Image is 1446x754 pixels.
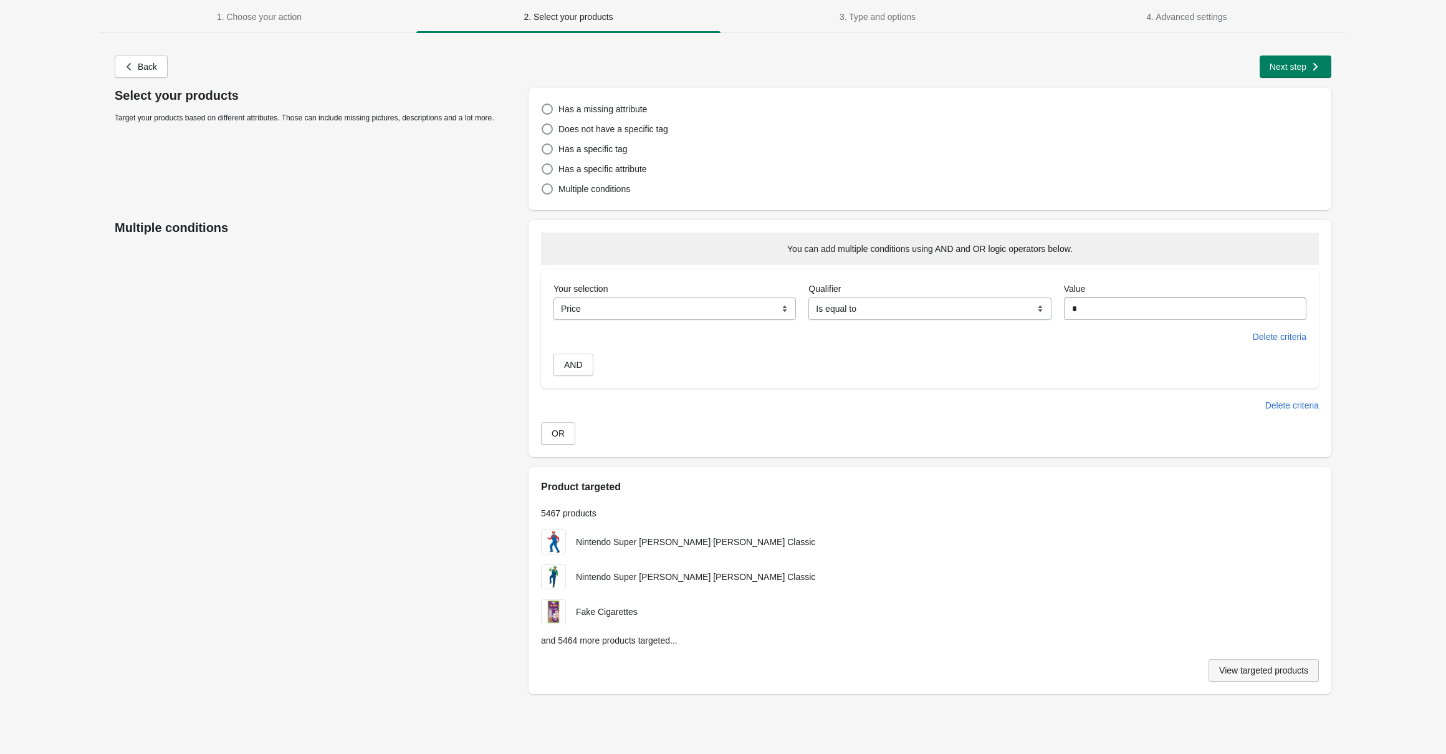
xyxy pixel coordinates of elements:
[558,184,630,194] span: Multiple conditions
[1265,400,1319,410] span: Delete criteria
[1064,284,1086,294] span: Value
[564,360,583,370] span: AND
[1209,659,1319,682] button: View targeted products
[115,220,516,235] p: Multiple conditions
[138,62,157,72] span: Back
[552,428,565,438] span: OR
[541,634,1319,647] p: and 5464 more products targeted...
[576,537,815,547] span: Nintendo Super [PERSON_NAME] [PERSON_NAME] Classic
[1260,394,1324,417] button: Delete criteria
[1270,62,1306,72] span: Next step
[541,507,1319,520] p: 5467 products
[1219,665,1308,675] span: View targeted products
[541,422,575,445] button: OR
[558,104,647,114] span: Has a missing attribute
[217,12,302,22] span: 1. Choose your action
[115,88,516,103] p: Select your products
[545,600,563,624] img: Fake Cigarettes
[808,284,841,294] span: Qualifier
[1248,326,1311,348] button: Delete criteria
[576,607,638,617] span: Fake Cigarettes
[787,243,1073,255] p: You can add multiple conditions using AND and OR logic operators below.
[545,565,563,589] img: Nintendo Super Mario Brothers Luigi Classic
[1253,332,1306,342] span: Delete criteria
[115,56,168,78] button: Back
[840,12,916,22] span: 3. Type and options
[541,480,1319,495] h2: Product targeted
[545,530,563,554] img: Nintendo Super Mario Brothers Mario Classic
[558,124,668,134] span: Does not have a specific tag
[558,144,628,154] span: Has a specific tag
[1260,56,1331,78] button: Next step
[115,113,516,123] p: Target your products based on different attributes. Those can include missing pictures, descripti...
[558,164,647,174] span: Has a specific attribute
[553,354,593,376] button: AND
[524,12,613,22] span: 2. Select your products
[553,284,608,294] span: Your selection
[576,572,815,582] span: Nintendo Super [PERSON_NAME] [PERSON_NAME] Classic
[1146,12,1227,22] span: 4. Advanced settings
